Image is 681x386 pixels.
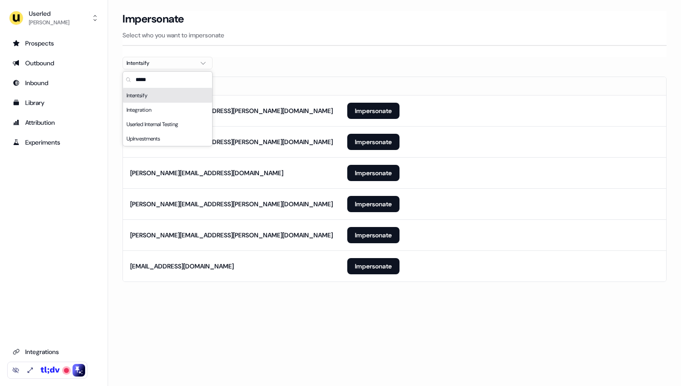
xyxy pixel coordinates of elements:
[13,78,95,87] div: Inbound
[347,165,400,181] button: Impersonate
[123,77,340,95] th: Email
[7,345,100,359] a: Go to integrations
[347,134,400,150] button: Impersonate
[13,39,95,48] div: Prospects
[7,76,100,90] a: Go to Inbound
[7,95,100,110] a: Go to templates
[123,103,212,117] div: Integration
[130,137,333,146] div: [PERSON_NAME][EMAIL_ADDRESS][PERSON_NAME][DOMAIN_NAME]
[123,57,213,69] button: Intentsify
[7,115,100,130] a: Go to attribution
[347,227,400,243] button: Impersonate
[123,117,212,132] div: Userled Internal Testing
[7,36,100,50] a: Go to prospects
[127,59,194,68] div: Intentsify
[347,196,400,212] button: Impersonate
[130,200,333,209] div: [PERSON_NAME][EMAIL_ADDRESS][PERSON_NAME][DOMAIN_NAME]
[130,106,333,115] div: [PERSON_NAME][EMAIL_ADDRESS][PERSON_NAME][DOMAIN_NAME]
[123,31,667,40] p: Select who you want to impersonate
[13,138,95,147] div: Experiments
[123,12,184,26] h3: Impersonate
[13,98,95,107] div: Library
[130,262,234,271] div: [EMAIL_ADDRESS][DOMAIN_NAME]
[130,231,333,240] div: [PERSON_NAME][EMAIL_ADDRESS][PERSON_NAME][DOMAIN_NAME]
[7,7,100,29] button: Userled[PERSON_NAME]
[29,18,69,27] div: [PERSON_NAME]
[13,347,95,356] div: Integrations
[347,103,400,119] button: Impersonate
[123,132,212,146] div: UpInvestments
[123,88,212,146] div: Suggestions
[13,59,95,68] div: Outbound
[7,135,100,150] a: Go to experiments
[123,88,212,103] div: Intentsify
[29,9,69,18] div: Userled
[7,56,100,70] a: Go to outbound experience
[347,258,400,274] button: Impersonate
[13,118,95,127] div: Attribution
[130,168,283,177] div: [PERSON_NAME][EMAIL_ADDRESS][DOMAIN_NAME]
